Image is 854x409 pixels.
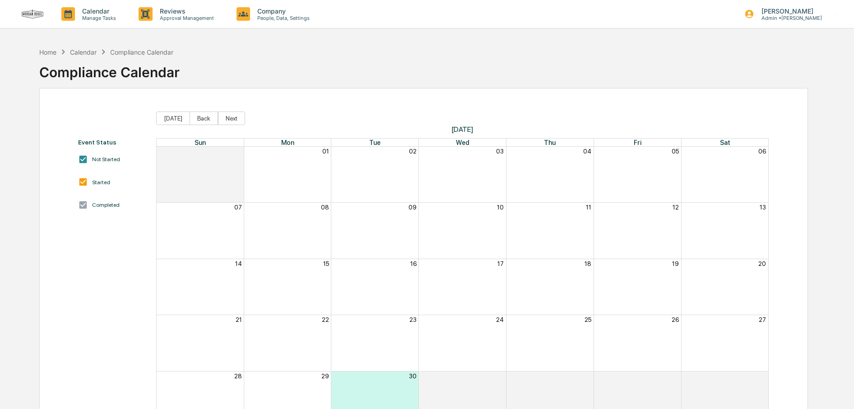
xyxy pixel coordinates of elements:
button: 18 [585,260,591,267]
button: Next [218,112,245,125]
div: Event Status [78,139,147,146]
button: 28 [234,372,242,380]
div: Compliance Calendar [110,48,173,56]
button: 30 [409,372,417,380]
span: Fri [634,139,641,146]
span: Sat [720,139,730,146]
button: 01 [497,372,504,380]
div: Home [39,48,56,56]
span: [DATE] [156,125,769,134]
p: Admin • [PERSON_NAME] [754,15,822,21]
button: 23 [409,316,417,323]
p: Manage Tasks [75,15,121,21]
span: Tue [369,139,381,146]
button: 22 [322,316,329,323]
span: Wed [456,139,469,146]
div: Not Started [92,156,120,163]
button: 09 [408,204,417,211]
span: Mon [281,139,294,146]
button: 04 [758,372,766,380]
img: logo [22,9,43,19]
button: 06 [758,148,766,155]
button: 02 [584,372,591,380]
button: 24 [496,316,504,323]
button: 13 [760,204,766,211]
button: 08 [321,204,329,211]
button: 11 [586,204,591,211]
button: 04 [583,148,591,155]
button: 27 [759,316,766,323]
span: Sun [195,139,206,146]
button: 31 [236,148,242,155]
p: Approval Management [153,15,218,21]
div: Calendar [70,48,97,56]
button: 25 [585,316,591,323]
button: 20 [758,260,766,267]
p: [PERSON_NAME] [754,7,822,15]
button: 05 [672,148,679,155]
button: 15 [323,260,329,267]
button: 10 [497,204,504,211]
p: People, Data, Settings [250,15,314,21]
button: 07 [234,204,242,211]
div: Started [92,179,110,186]
div: Completed [92,202,120,208]
button: 14 [235,260,242,267]
button: 26 [672,316,679,323]
p: Reviews [153,7,218,15]
button: 03 [671,372,679,380]
p: Company [250,7,314,15]
button: 12 [673,204,679,211]
button: 16 [410,260,417,267]
button: Back [190,112,218,125]
span: Thu [544,139,556,146]
div: Compliance Calendar [39,57,180,80]
button: 17 [497,260,504,267]
p: Calendar [75,7,121,15]
button: 19 [672,260,679,267]
button: 21 [236,316,242,323]
button: 01 [322,148,329,155]
button: 03 [496,148,504,155]
button: 02 [409,148,417,155]
button: 29 [321,372,329,380]
button: [DATE] [156,112,190,125]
